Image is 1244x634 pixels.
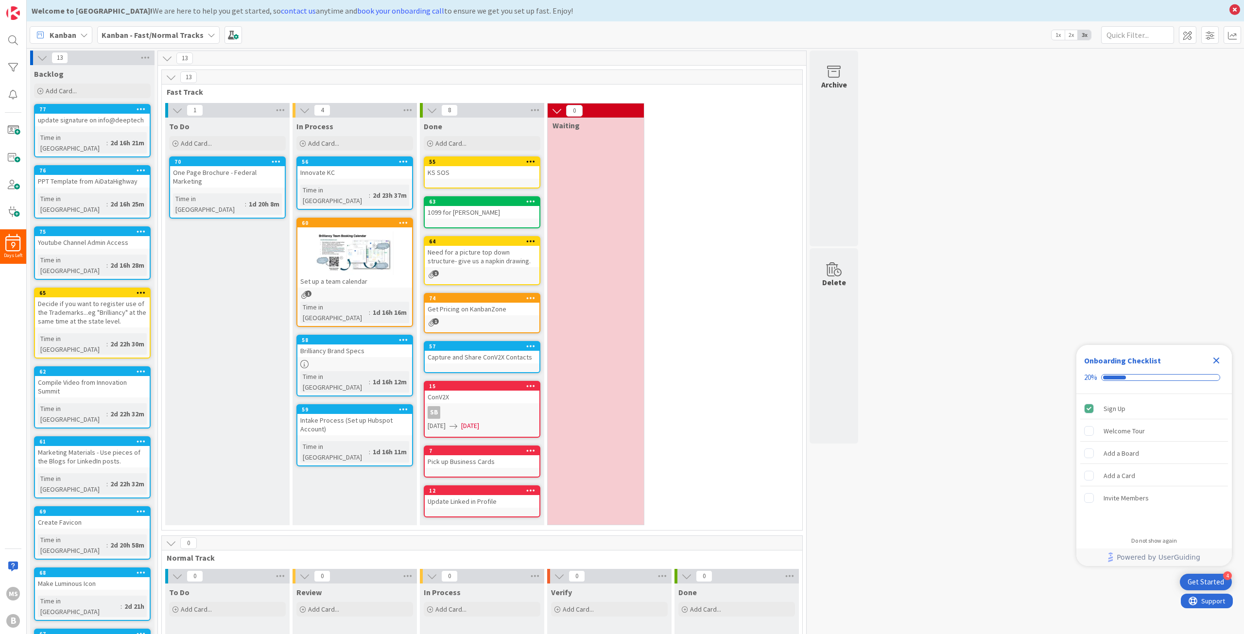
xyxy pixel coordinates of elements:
[308,605,339,614] span: Add Card...
[297,166,412,179] div: Innovate KC
[35,166,150,175] div: 76
[425,391,539,403] div: ConV2X
[1052,30,1065,40] span: 1x
[38,403,106,425] div: Time in [GEOGRAPHIC_DATA]
[38,596,121,617] div: Time in [GEOGRAPHIC_DATA]
[35,114,150,126] div: update signature on info@deeptech
[1084,373,1097,382] div: 20%
[1076,394,1232,531] div: Checklist items
[35,105,150,114] div: 77
[1104,470,1135,481] div: Add a Card
[181,139,212,148] span: Add Card...
[425,166,539,179] div: KS SOS
[297,275,412,288] div: Set up a team calendar
[1078,30,1091,40] span: 3x
[170,157,285,166] div: 70
[245,199,246,209] span: :
[369,377,370,387] span: :
[170,157,285,188] div: 70One Page Brochure - Federal Marketing
[297,414,412,435] div: Intake Process (Set up Hubspot Account)
[35,376,150,397] div: Compile Video from Innovation Summit
[106,479,108,489] span: :
[108,409,147,419] div: 2d 22h 32m
[429,487,539,494] div: 12
[297,336,412,344] div: 58
[102,30,204,40] b: Kanban - Fast/Normal Tracks
[551,587,572,597] span: Verify
[425,294,539,315] div: 74Get Pricing on KanbanZone
[425,237,539,246] div: 64
[1180,574,1232,590] div: Open Get Started checklist, remaining modules: 4
[106,409,108,419] span: :
[424,121,442,131] span: Done
[425,446,539,468] div: 7Pick up Business Cards
[1104,425,1145,437] div: Welcome Tour
[35,297,150,327] div: Decide if you want to register use of the Trademarks...eg "Brilliancy" at the same time at the st...
[35,516,150,529] div: Create Favicon
[108,540,147,550] div: 2d 20h 58m
[39,508,150,515] div: 69
[35,577,150,590] div: Make Luminous Icon
[35,175,150,188] div: PPT Template from AiDataHighway
[425,206,539,219] div: 1099 for [PERSON_NAME]
[425,455,539,468] div: Pick up Business Cards
[187,104,203,116] span: 1
[1084,373,1224,382] div: Checklist progress: 20%
[425,157,539,179] div: 55KS SOS
[38,333,106,355] div: Time in [GEOGRAPHIC_DATA]
[6,587,20,600] div: MS
[35,507,150,516] div: 69
[425,342,539,351] div: 57
[566,105,583,117] span: 0
[314,104,330,116] span: 4
[821,79,847,90] div: Archive
[1223,571,1232,580] div: 4
[108,479,147,489] div: 2d 22h 32m
[425,246,539,267] div: Need for a picture top down structure- give us a napkin drawing.
[180,71,197,83] span: 13
[1081,548,1227,566] a: Powered by UserGuiding
[52,52,68,64] span: 13
[35,507,150,529] div: 69Create Favicon
[297,219,412,288] div: 60Set up a team calendar
[425,406,539,419] div: SB
[39,167,150,174] div: 76
[38,473,106,495] div: Time in [GEOGRAPHIC_DATA]
[106,199,108,209] span: :
[1076,345,1232,566] div: Checklist Container
[357,6,444,16] a: book your onboarding call
[38,534,106,556] div: Time in [GEOGRAPHIC_DATA]
[169,587,190,597] span: To Do
[370,377,409,387] div: 1d 16h 12m
[35,367,150,376] div: 62
[108,199,147,209] div: 2d 16h 25m
[176,52,193,64] span: 13
[35,289,150,327] div: 65Decide if you want to register use of the Trademarks...eg "Brilliancy" at the same time at the ...
[174,158,285,165] div: 70
[39,290,150,296] div: 65
[121,601,122,612] span: :
[39,569,150,576] div: 68
[108,260,147,271] div: 2d 16h 28m
[424,587,461,597] span: In Process
[425,342,539,363] div: 57Capture and Share ConV2X Contacts
[35,568,150,577] div: 68
[297,157,412,179] div: 56Innovate KC
[432,270,439,276] span: 1
[297,219,412,227] div: 60
[302,337,412,343] div: 58
[46,86,77,95] span: Add Card...
[1076,548,1232,566] div: Footer
[441,570,458,582] span: 0
[425,303,539,315] div: Get Pricing on KanbanZone
[425,486,539,508] div: 12Update Linked in Profile
[305,291,311,297] span: 1
[569,570,585,582] span: 0
[296,587,322,597] span: Review
[461,421,479,431] span: [DATE]
[106,137,108,148] span: :
[35,289,150,297] div: 65
[167,553,790,563] span: Normal Track
[35,105,150,126] div: 77update signature on info@deeptech
[35,446,150,467] div: Marketing Materials - Use pieces of the Blogs for LinkedIn posts.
